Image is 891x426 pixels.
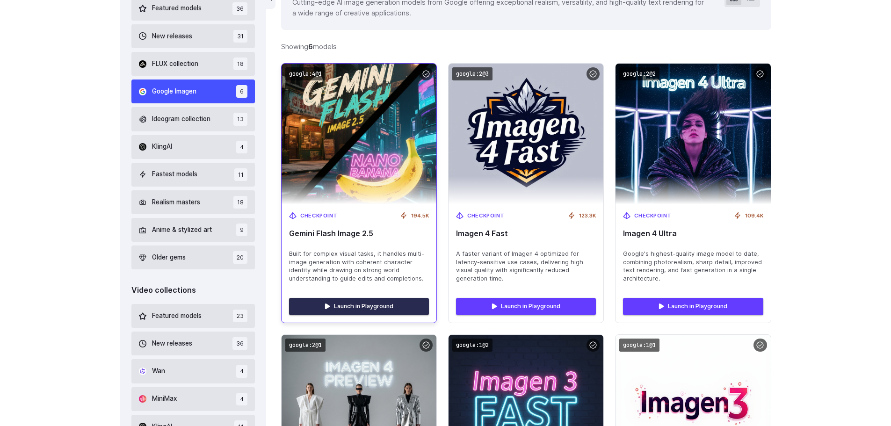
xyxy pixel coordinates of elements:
span: Checkpoint [634,212,672,220]
div: Video collections [131,284,255,296]
span: Google's highest-quality image model to date, combining photorealism, sharp detail, improved text... [623,250,763,283]
span: New releases [152,31,192,42]
span: FLUX collection [152,59,198,69]
span: Anime & stylized art [152,225,212,235]
span: Featured models [152,3,202,14]
span: 31 [233,30,247,43]
strong: 6 [308,43,313,51]
span: Imagen 4 Ultra [623,229,763,238]
code: google:2@1 [285,339,326,352]
button: Google Imagen 6 [131,79,255,103]
span: 6 [236,85,247,98]
span: Realism masters [152,197,200,208]
span: A faster variant of Imagen 4 optimized for latency-sensitive use cases, delivering high visual qu... [456,250,596,283]
button: KlingAI 4 [131,135,255,159]
span: 36 [232,337,247,350]
button: Anime & stylized art 9 [131,218,255,242]
button: Featured models 23 [131,304,255,328]
span: Google Imagen [152,87,196,97]
button: FLUX collection 18 [131,52,255,76]
span: Imagen 4 Fast [456,229,596,238]
span: 36 [232,2,247,15]
code: google:2@2 [619,67,659,81]
span: 4 [236,393,247,405]
code: google:1@1 [619,339,659,352]
button: MiniMax 4 [131,387,255,411]
a: Launch in Playground [456,298,596,315]
span: 194.5K [411,212,429,220]
button: Older gems 20 [131,245,255,269]
span: KlingAI [152,142,172,152]
button: New releases 36 [131,332,255,355]
code: google:1@2 [452,339,493,352]
button: Wan 4 [131,359,255,383]
span: 4 [236,365,247,377]
span: Featured models [152,311,202,321]
span: New releases [152,339,192,349]
div: Showing models [281,41,337,52]
span: Checkpoint [300,212,338,220]
code: google:4@1 [285,67,326,81]
span: 20 [233,251,247,264]
a: Launch in Playground [289,298,429,315]
button: New releases 31 [131,24,255,48]
span: Ideogram collection [152,114,210,124]
span: Wan [152,366,165,376]
span: Fastest models [152,169,197,180]
span: MiniMax [152,394,177,404]
span: 18 [233,58,247,70]
span: 109.4K [745,212,763,220]
button: Realism masters 18 [131,190,255,214]
span: 11 [234,168,247,181]
img: Gemini Flash Image 2.5 [274,56,444,211]
span: 9 [236,224,247,236]
span: Built for complex visual tasks, it handles multi-image generation with coherent character identit... [289,250,429,283]
span: 123.3K [579,212,596,220]
button: Fastest models 11 [131,163,255,187]
span: Older gems [152,253,186,263]
span: 4 [236,141,247,153]
img: Imagen 4 Fast [449,64,603,204]
code: google:2@3 [452,67,493,81]
button: Ideogram collection 13 [131,107,255,131]
span: 23 [233,310,247,322]
a: Launch in Playground [623,298,763,315]
span: 18 [233,196,247,209]
span: 13 [233,113,247,125]
img: Imagen 4 Ultra [616,64,770,204]
span: Checkpoint [467,212,505,220]
span: Gemini Flash Image 2.5 [289,229,429,238]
